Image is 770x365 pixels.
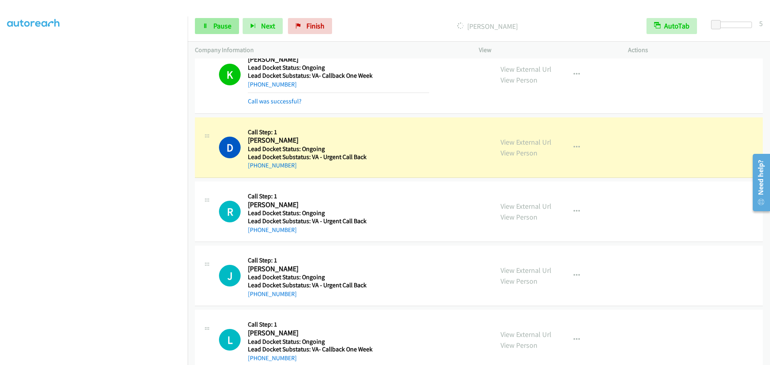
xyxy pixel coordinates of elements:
h5: Lead Docket Substatus: VA- Callback One Week [248,72,429,80]
a: View Person [500,148,537,157]
a: [PHONE_NUMBER] [248,81,297,88]
h5: Call Step: 1 [248,256,367,264]
button: Next [243,18,283,34]
a: View External Url [500,330,551,339]
h5: Call Step: 1 [248,128,429,136]
h1: J [219,265,241,286]
h5: Call Step: 1 [248,192,367,200]
a: [PHONE_NUMBER] [248,161,297,169]
div: The call is yet to be attempted [219,329,241,351]
h2: [PERSON_NAME] [248,200,367,210]
h1: K [219,64,241,85]
h5: Call Step: 1 [248,321,373,329]
a: View Person [500,341,537,350]
a: [PHONE_NUMBER] [248,354,297,362]
button: AutoTab [646,18,697,34]
h5: Lead Docket Status: Ongoing [248,64,429,72]
a: Call was successful? [248,97,302,105]
h5: Lead Docket Substatus: VA- Callback One Week [248,345,373,353]
div: The call is yet to be attempted [219,265,241,286]
p: View [479,45,614,55]
h2: [PERSON_NAME] [248,264,367,274]
a: View External Url [500,65,551,74]
span: Next [261,21,275,30]
h5: Lead Docket Status: Ongoing [248,273,367,281]
span: Pause [213,21,231,30]
a: View Person [500,75,537,85]
h1: D [219,137,241,158]
iframe: Resource Center [747,151,770,214]
p: Company Information [195,45,464,55]
a: View Person [500,276,537,286]
p: [PERSON_NAME] [343,21,632,32]
h2: [PERSON_NAME] [248,55,429,64]
h5: Lead Docket Substatus: VA - Urgent Call Back [248,153,429,161]
h2: [PERSON_NAME] [248,136,429,145]
a: View External Url [500,266,551,275]
div: 5 [759,18,763,29]
a: Pause [195,18,239,34]
a: View External Url [500,137,551,147]
h1: R [219,201,241,222]
h5: Lead Docket Substatus: VA - Urgent Call Back [248,217,367,225]
a: Finish [288,18,332,34]
h5: Lead Docket Status: Ongoing [248,338,373,346]
p: Actions [628,45,763,55]
h5: Lead Docket Status: Ongoing [248,145,429,153]
h2: [PERSON_NAME] [248,329,373,338]
h5: Lead Docket Status: Ongoing [248,209,367,217]
a: [PHONE_NUMBER] [248,290,297,298]
span: Finish [306,21,324,30]
div: The call is yet to be attempted [219,201,241,222]
a: [PHONE_NUMBER] [248,226,297,234]
a: View External Url [500,202,551,211]
h5: Lead Docket Substatus: VA - Urgent Call Back [248,281,367,289]
h1: L [219,329,241,351]
a: View Person [500,212,537,222]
